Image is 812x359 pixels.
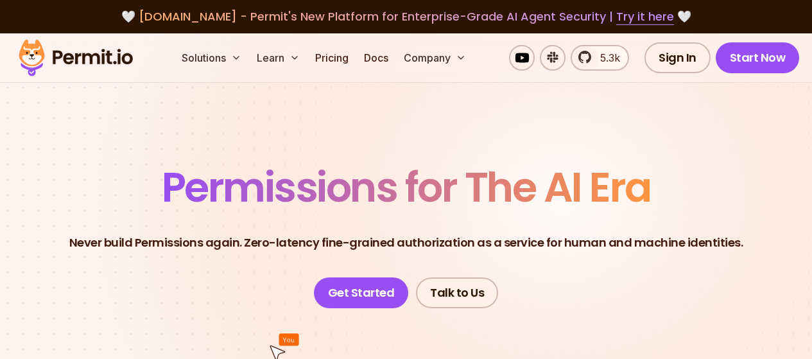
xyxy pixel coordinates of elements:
button: Solutions [177,45,246,71]
a: Docs [359,45,393,71]
a: Talk to Us [416,277,498,308]
a: Try it here [616,8,674,25]
a: Sign In [644,42,711,73]
img: Permit logo [13,36,139,80]
span: 5.3k [592,50,620,66]
a: Start Now [716,42,800,73]
button: Learn [252,45,305,71]
a: Get Started [314,277,409,308]
a: Pricing [310,45,354,71]
button: Company [399,45,471,71]
p: Never build Permissions again. Zero-latency fine-grained authorization as a service for human and... [69,234,743,252]
a: 5.3k [571,45,629,71]
span: [DOMAIN_NAME] - Permit's New Platform for Enterprise-Grade AI Agent Security | [139,8,674,24]
div: 🤍 🤍 [31,8,781,26]
span: Permissions for The AI Era [162,159,651,216]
